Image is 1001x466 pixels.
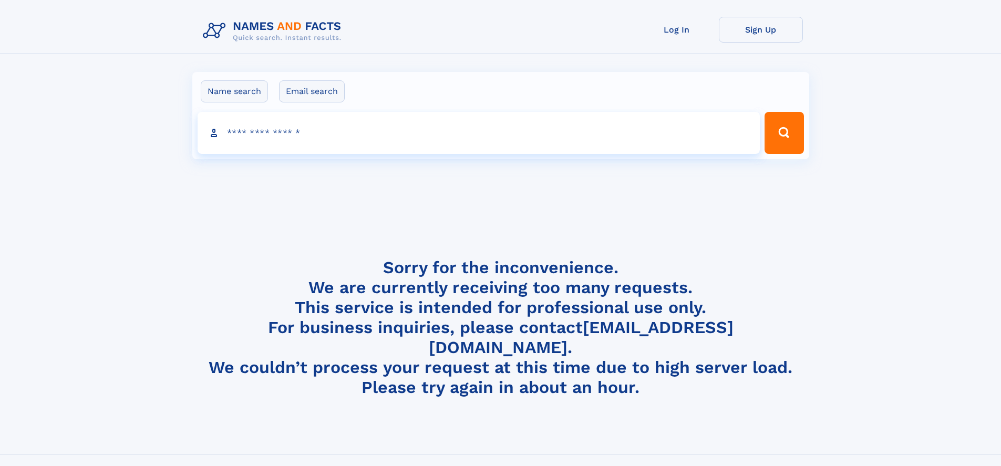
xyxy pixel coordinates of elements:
[279,80,345,102] label: Email search
[201,80,268,102] label: Name search
[765,112,803,154] button: Search Button
[719,17,803,43] a: Sign Up
[198,112,760,154] input: search input
[199,17,350,45] img: Logo Names and Facts
[635,17,719,43] a: Log In
[429,317,734,357] a: [EMAIL_ADDRESS][DOMAIN_NAME]
[199,257,803,398] h4: Sorry for the inconvenience. We are currently receiving too many requests. This service is intend...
